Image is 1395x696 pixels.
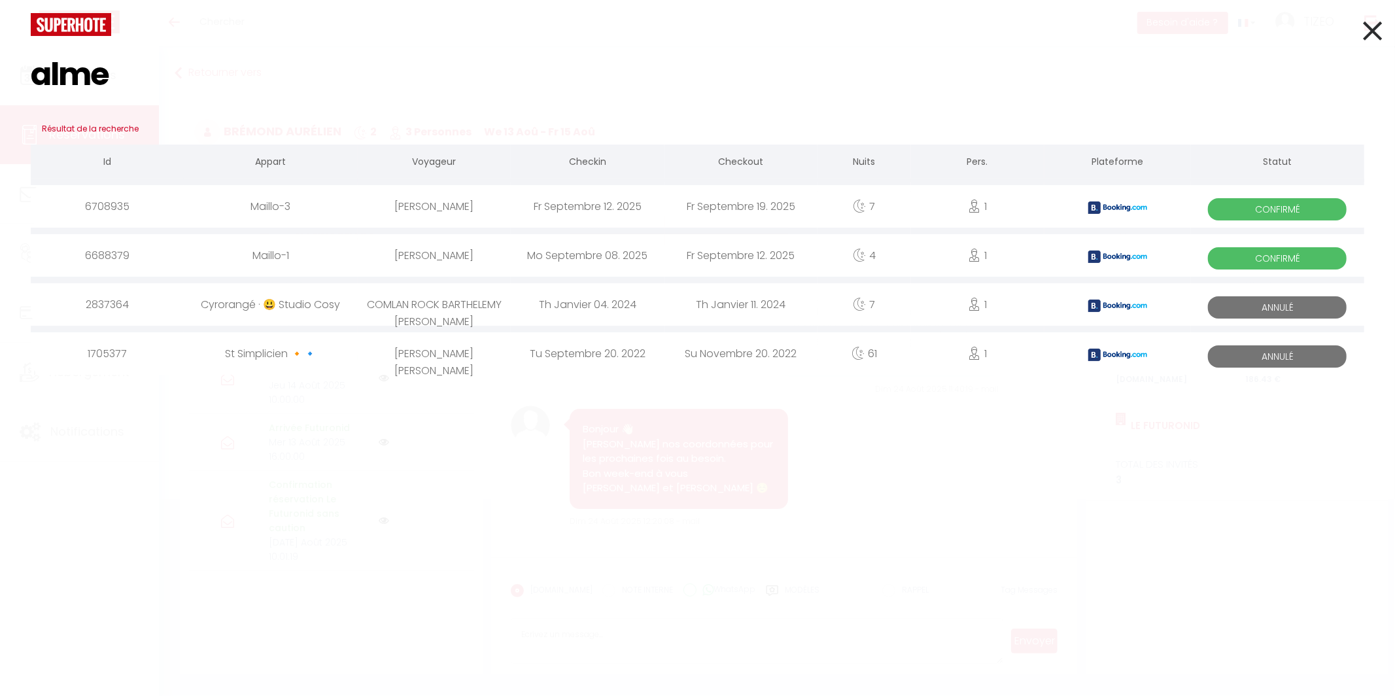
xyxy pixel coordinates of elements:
[911,145,1044,182] th: Pers.
[664,145,818,182] th: Checkout
[511,185,664,228] div: Fr Septembre 12. 2025
[818,234,911,277] div: 4
[664,332,818,375] div: Su Novembre 20. 2022
[10,5,50,44] button: Ouvrir le widget de chat LiveChat
[31,36,1364,113] input: Tapez pour rechercher...
[1088,349,1147,361] img: booking2.png
[184,185,357,228] div: Maillo-3
[184,332,357,375] div: St Simplicien 🔸🔹
[818,332,911,375] div: 61
[511,283,664,326] div: Th Janvier 04. 2024
[358,332,511,375] div: [PERSON_NAME] [PERSON_NAME]
[818,185,911,228] div: 7
[664,185,818,228] div: Fr Septembre 19. 2025
[818,283,911,326] div: 7
[358,145,511,182] th: Voyageur
[31,332,184,375] div: 1705377
[31,113,1364,145] h3: Résultat de la recherche
[31,145,184,182] th: Id
[1208,345,1347,368] span: Annulé
[511,332,664,375] div: Tu Septembre 20. 2022
[818,145,911,182] th: Nuits
[184,145,357,182] th: Appart
[184,234,357,277] div: Maillo-1
[911,283,1044,326] div: 1
[31,283,184,326] div: 2837364
[1044,145,1191,182] th: Plateforme
[911,332,1044,375] div: 1
[31,185,184,228] div: 6708935
[31,13,111,36] img: logo
[358,185,511,228] div: [PERSON_NAME]
[1088,201,1147,214] img: booking2.png
[664,234,818,277] div: Fr Septembre 12. 2025
[511,145,664,182] th: Checkin
[1088,300,1147,312] img: booking2.png
[1088,251,1147,263] img: booking2.png
[358,234,511,277] div: [PERSON_NAME]
[511,234,664,277] div: Mo Septembre 08. 2025
[911,234,1044,277] div: 1
[358,283,511,326] div: COMLAN ROCK BARTHELEMY [PERSON_NAME]
[1191,145,1364,182] th: Statut
[31,234,184,277] div: 6688379
[1208,198,1347,220] span: Confirmé
[911,185,1044,228] div: 1
[1208,296,1347,319] span: Annulé
[184,283,357,326] div: Cyrorangé · 😃 Studio Cosy
[664,283,818,326] div: Th Janvier 11. 2024
[1208,247,1347,270] span: Confirmé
